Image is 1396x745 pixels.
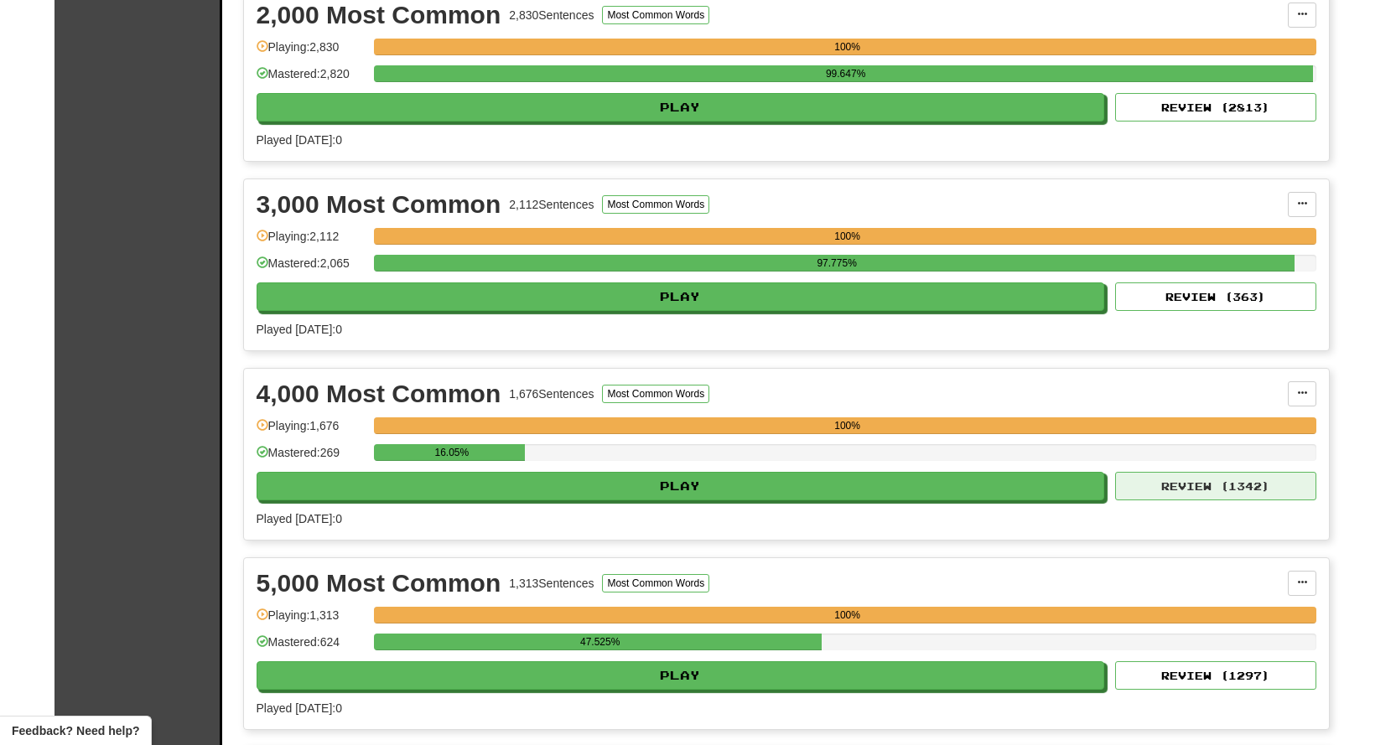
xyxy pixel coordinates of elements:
[257,571,501,596] div: 5,000 Most Common
[509,385,594,402] div: 1,676 Sentences
[257,228,366,256] div: Playing: 2,112
[257,607,366,634] div: Playing: 1,313
[257,133,342,147] span: Played [DATE]: 0
[257,192,501,217] div: 3,000 Most Common
[257,701,342,715] span: Played [DATE]: 0
[509,7,594,23] div: 2,830 Sentences
[1115,661,1316,690] button: Review (1297)
[257,282,1105,311] button: Play
[257,255,366,282] div: Mastered: 2,065
[257,661,1105,690] button: Play
[602,574,709,592] button: Most Common Words
[257,634,366,661] div: Mastered: 624
[1115,282,1316,311] button: Review (363)
[379,255,1295,272] div: 97.775%
[257,3,501,28] div: 2,000 Most Common
[509,575,594,592] div: 1,313 Sentences
[257,323,342,336] span: Played [DATE]: 0
[257,39,366,66] div: Playing: 2,830
[257,65,366,93] div: Mastered: 2,820
[1115,472,1316,500] button: Review (1342)
[257,93,1105,122] button: Play
[379,39,1316,55] div: 100%
[1115,93,1316,122] button: Review (2813)
[257,472,1105,500] button: Play
[12,722,139,739] span: Open feedback widget
[379,444,525,461] div: 16.05%
[257,417,366,445] div: Playing: 1,676
[602,6,709,24] button: Most Common Words
[257,381,501,406] div: 4,000 Most Common
[379,228,1316,245] div: 100%
[602,385,709,403] button: Most Common Words
[379,65,1313,82] div: 99.647%
[602,195,709,214] button: Most Common Words
[509,196,594,213] div: 2,112 Sentences
[379,417,1316,434] div: 100%
[379,607,1316,623] div: 100%
[379,634,822,650] div: 47.525%
[257,512,342,525] span: Played [DATE]: 0
[257,444,366,472] div: Mastered: 269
